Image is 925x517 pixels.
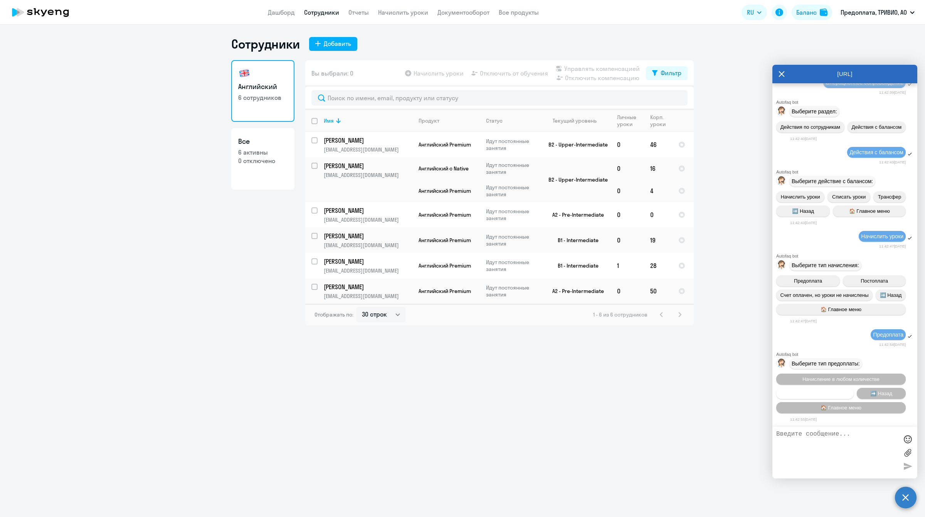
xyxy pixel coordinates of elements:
div: Текущий уровень [545,117,610,124]
a: [PERSON_NAME] [324,232,412,240]
td: 0 [611,227,644,253]
p: [EMAIL_ADDRESS][DOMAIN_NAME] [324,242,412,249]
p: 6 сотрудников [238,93,288,102]
div: Autofaq bot [776,254,917,258]
button: Списать уроки [827,191,870,202]
span: 🏠 Главное меню [821,306,861,312]
time: 11:42:40[DATE] [790,136,817,141]
button: Счет оплачен, но уроки не начислены [776,290,873,301]
td: 0 [611,157,644,180]
img: bot avatar [777,106,786,118]
p: [EMAIL_ADDRESS][DOMAIN_NAME] [324,216,412,223]
span: Действия с балансом [849,149,903,155]
p: Предоплата, ТРИВИО, АО [841,8,907,17]
span: Предоплата [794,278,822,284]
div: Баланс [796,8,817,17]
span: ➡️ Назад [880,292,902,298]
button: Начислить уроки [776,191,824,202]
span: ➡️ Назад [792,208,814,214]
p: [PERSON_NAME] [324,162,411,170]
td: 0 [611,180,644,202]
span: Начислить уроки [781,194,820,200]
button: Балансbalance [792,5,832,20]
p: Идут постоянные занятия [486,162,539,175]
div: Autofaq bot [776,170,917,174]
a: Дашборд [268,8,295,16]
span: Выберите тип начисления: [792,262,859,268]
td: 0 [611,278,644,304]
p: Идут постоянные занятия [486,284,539,298]
span: Действия с балансом [851,124,901,130]
time: 11:42:43[DATE] [879,160,906,164]
button: Фильтр [646,66,688,80]
span: Трансфер [878,194,901,200]
img: bot avatar [777,359,786,370]
span: Предоплата [873,332,903,338]
span: 🏠 Главное меню [821,405,861,411]
td: B1 - Intermediate [539,253,611,278]
button: 🏠 Главное меню [776,304,906,315]
a: [PERSON_NAME] [324,206,412,215]
a: Документооборот [437,8,489,16]
button: Трансфер [873,191,906,202]
a: [PERSON_NAME] [324,283,412,291]
button: Добавить [309,37,357,51]
h1: Сотрудники [231,36,300,52]
a: [PERSON_NAME] [324,257,412,266]
button: ➡️ Назад [857,388,906,399]
a: Английский6 сотрудников [231,60,294,122]
div: Личные уроки [617,114,644,128]
a: Сотрудники [304,8,339,16]
div: Статус [486,117,503,124]
time: 11:42:43[DATE] [790,221,817,225]
div: Имя [324,117,334,124]
button: ➡️ Назад [876,290,906,301]
span: Начислить уроки [861,233,903,239]
p: Идут постоянные занятия [486,233,539,247]
time: 11:42:47[DATE] [790,319,817,323]
p: [PERSON_NAME] [324,232,411,240]
span: RU [747,8,754,17]
p: [EMAIL_ADDRESS][DOMAIN_NAME] [324,146,412,153]
td: B2 - Upper-Intermediate [539,132,611,157]
button: RU [742,5,767,20]
button: ➡️ Назад [776,205,830,217]
p: [PERSON_NAME] [324,257,411,266]
span: Английский Premium [419,211,471,218]
div: Autofaq bot [776,100,917,104]
span: Выберите раздел: [792,108,837,115]
span: Английский Premium [419,288,471,295]
span: 🏠 Главное меню [849,208,890,214]
time: 11:42:47[DATE] [879,244,906,248]
p: Идут постоянные занятия [486,184,539,198]
h3: Английский [238,82,288,92]
p: [PERSON_NAME] [324,206,411,215]
span: Английский Premium [419,237,471,244]
td: 46 [644,132,672,157]
button: Постоплата [843,275,906,286]
button: Действия по сотрудникам [776,121,844,133]
p: [EMAIL_ADDRESS][DOMAIN_NAME] [324,172,412,179]
img: bot avatar [777,260,786,271]
td: A2 - Pre-Intermediate [539,202,611,227]
span: Выберите действие с балансом: [792,178,873,184]
button: 🏠 Главное меню [776,402,906,413]
div: Корп. уроки [650,114,672,128]
span: Вы выбрали: 0 [311,69,353,78]
span: Начисление в любом количестве [802,376,880,382]
span: Счет оплачен, но уроки не начислены [780,292,869,298]
td: 28 [644,253,672,278]
div: Текущий уровень [553,117,597,124]
span: Постоплата [861,278,888,284]
time: 11:42:55[DATE] [790,417,817,421]
td: B2 - Upper-Intermediate [539,157,611,202]
p: [EMAIL_ADDRESS][DOMAIN_NAME] [324,267,412,274]
td: 16 [644,157,672,180]
td: 19 [644,227,672,253]
td: 1 [611,253,644,278]
span: Английский с Native [419,165,469,172]
p: [PERSON_NAME] [324,136,411,145]
button: Действия с балансом [848,121,906,133]
button: 🏠 Главное меню [833,205,906,217]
